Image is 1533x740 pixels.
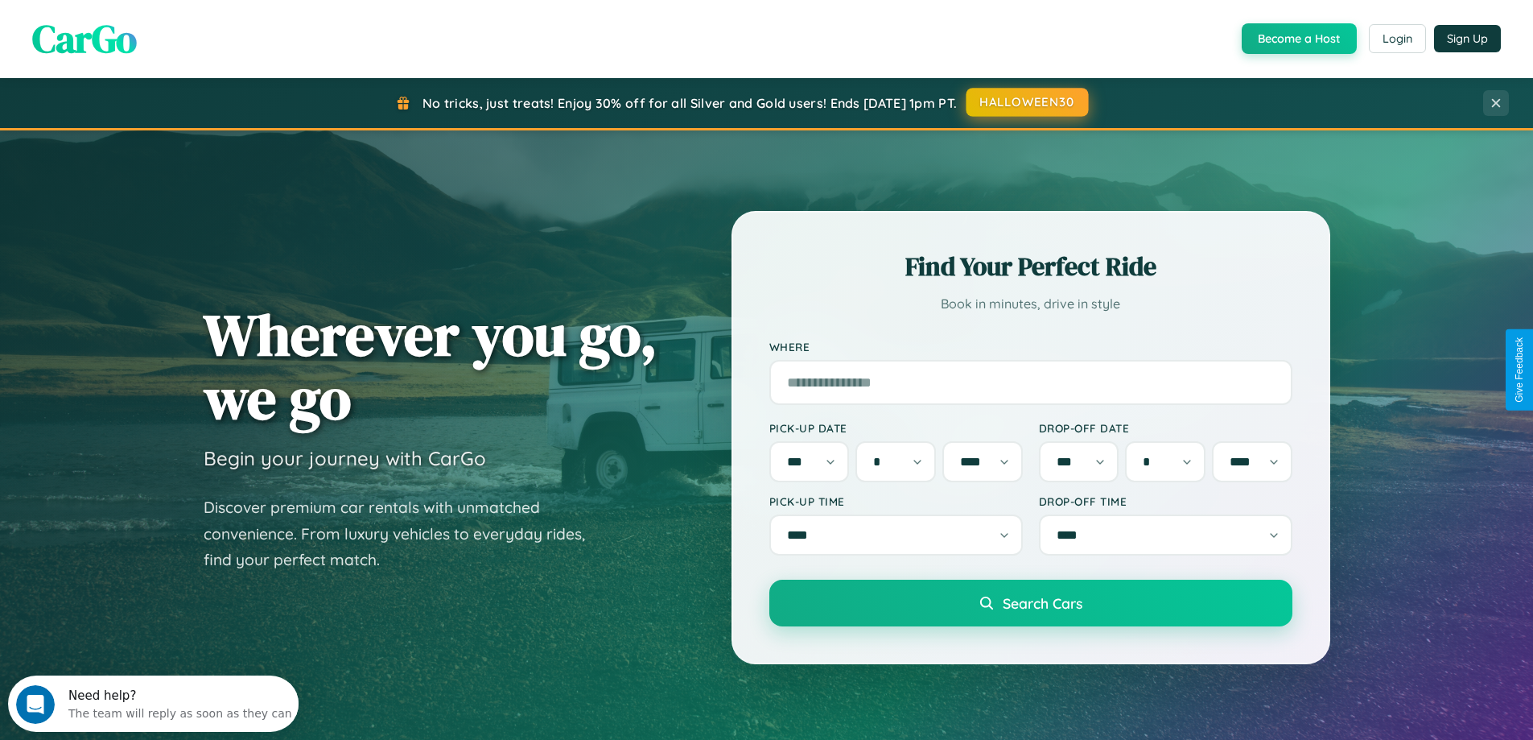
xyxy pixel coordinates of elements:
[6,6,299,51] div: Open Intercom Messenger
[1242,23,1357,54] button: Become a Host
[769,292,1292,316] p: Book in minutes, drive in style
[204,303,657,430] h1: Wherever you go, we go
[8,676,299,732] iframe: Intercom live chat discovery launcher
[1039,494,1292,508] label: Drop-off Time
[60,14,284,27] div: Need help?
[60,27,284,43] div: The team will reply as soon as they can
[1434,25,1501,52] button: Sign Up
[1369,24,1426,53] button: Login
[966,88,1089,117] button: HALLOWEEN30
[769,494,1023,508] label: Pick-up Time
[204,446,486,470] h3: Begin your journey with CarGo
[32,12,137,65] span: CarGo
[204,494,606,573] p: Discover premium car rentals with unmatched convenience. From luxury vehicles to everyday rides, ...
[1003,594,1082,612] span: Search Cars
[769,249,1292,284] h2: Find Your Perfect Ride
[769,340,1292,353] label: Where
[1514,337,1525,403] div: Give Feedback
[1039,421,1292,435] label: Drop-off Date
[16,685,55,724] iframe: Intercom live chat
[769,421,1023,435] label: Pick-up Date
[422,95,957,111] span: No tricks, just treats! Enjoy 30% off for all Silver and Gold users! Ends [DATE] 1pm PT.
[769,580,1292,626] button: Search Cars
